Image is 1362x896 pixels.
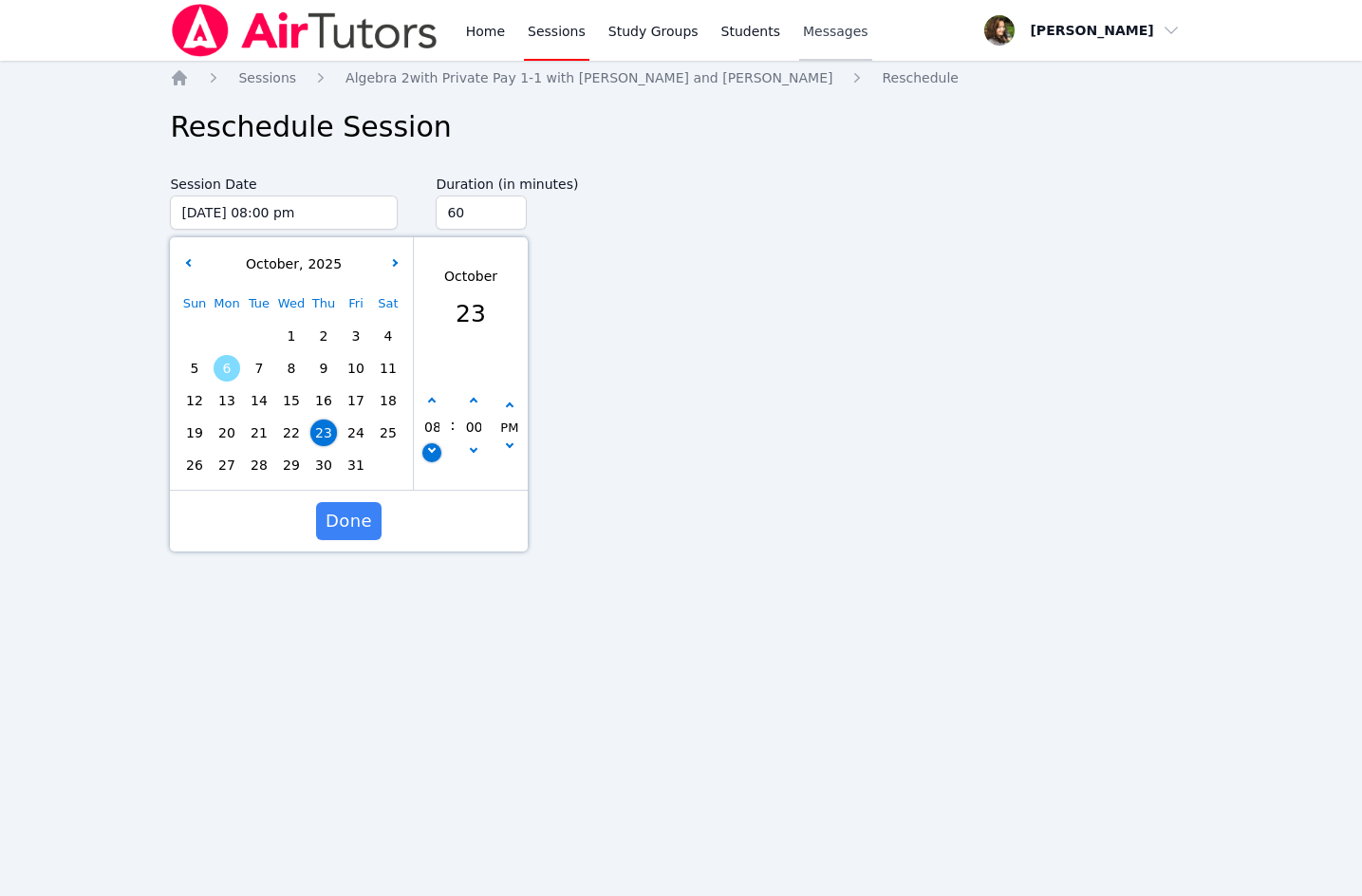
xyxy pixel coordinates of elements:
[278,387,305,414] span: 15
[501,418,519,439] div: PM
[343,452,369,478] span: 31
[375,323,401,349] span: 4
[278,420,305,446] span: 22
[340,352,372,384] div: Choose Friday October 10 of 2025
[375,355,401,382] span: 11
[214,387,240,414] span: 13
[372,417,404,449] div: Choose Saturday October 25 of 2025
[170,167,398,196] label: Session Date
[178,417,211,449] div: Choose Sunday October 19 of 2025
[238,68,296,87] a: Sessions
[243,352,275,384] div: Choose Tuesday October 07 of 2025
[278,452,305,478] span: 29
[181,387,208,414] span: 12
[310,420,337,446] span: 23
[451,364,456,487] span: :
[316,502,382,540] button: Done
[211,417,243,449] div: Choose Monday October 20 of 2025
[170,110,1191,144] h1: Reschedule Session
[340,449,372,481] div: Choose Friday October 31 of 2025
[241,256,299,271] span: October
[278,355,305,382] span: 8
[340,417,372,449] div: Choose Friday October 24 of 2025
[243,320,275,352] div: Choose Tuesday September 30 of 2025
[246,420,272,446] span: 21
[308,288,340,320] div: Thu
[372,288,404,320] div: Sat
[214,355,240,382] span: 6
[340,384,372,417] div: Choose Friday October 17 of 2025
[181,452,208,478] span: 26
[278,323,305,349] span: 1
[375,387,401,414] span: 18
[340,320,372,352] div: Choose Friday October 03 of 2025
[275,320,308,352] div: Choose Wednesday October 01 of 2025
[178,288,211,320] div: Sun
[345,68,832,87] a: Algebra 2with Private Pay 1-1 with [PERSON_NAME] and [PERSON_NAME]
[882,68,958,87] a: Reschedule
[181,420,208,446] span: 19
[308,320,340,352] div: Choose Thursday October 02 of 2025
[345,70,832,85] span: Algebra 2 with Private Pay 1-1 with [PERSON_NAME] and [PERSON_NAME]
[375,420,401,446] span: 25
[246,355,272,382] span: 7
[308,384,340,417] div: Choose Thursday October 16 of 2025
[243,384,275,417] div: Choose Tuesday October 14 of 2025
[343,387,369,414] span: 17
[275,352,308,384] div: Choose Wednesday October 08 of 2025
[178,320,211,352] div: Choose Sunday September 28 of 2025
[243,417,275,449] div: Choose Tuesday October 21 of 2025
[372,352,404,384] div: Choose Saturday October 11 of 2025
[343,355,369,382] span: 10
[340,288,372,320] div: Fri
[211,449,243,481] div: Choose Monday October 27 of 2025
[211,320,243,352] div: Choose Monday September 29 of 2025
[275,417,308,449] div: Choose Wednesday October 22 of 2025
[178,449,211,481] div: Choose Sunday October 26 of 2025
[326,508,372,534] span: Done
[181,355,208,382] span: 5
[170,68,1191,87] nav: Breadcrumb
[178,352,211,384] div: Choose Sunday October 05 of 2025
[436,167,618,196] label: Duration (in minutes)
[214,452,240,478] span: 27
[211,384,243,417] div: Choose Monday October 13 of 2025
[246,452,272,478] span: 28
[275,384,308,417] div: Choose Wednesday October 15 of 2025
[214,420,240,446] span: 20
[372,449,404,481] div: Choose Saturday November 01 of 2025
[308,417,340,449] div: Choose Thursday October 23 of 2025
[882,70,958,85] span: Reschedule
[241,254,342,274] div: ,
[310,452,337,478] span: 30
[310,387,337,414] span: 16
[308,352,340,384] div: Choose Thursday October 09 of 2025
[178,384,211,417] div: Choose Sunday October 12 of 2025
[310,355,337,382] span: 9
[211,288,243,320] div: Mon
[243,288,275,320] div: Tue
[275,449,308,481] div: Choose Wednesday October 29 of 2025
[308,449,340,481] div: Choose Thursday October 30 of 2025
[444,267,497,287] div: October
[238,70,296,85] span: Sessions
[372,384,404,417] div: Choose Saturday October 18 of 2025
[275,288,308,320] div: Wed
[803,22,868,41] span: Messages
[343,323,369,349] span: 3
[372,320,404,352] div: Choose Saturday October 04 of 2025
[310,323,337,349] span: 2
[170,4,438,57] img: Air Tutors
[444,296,497,332] div: 23
[243,449,275,481] div: Choose Tuesday October 28 of 2025
[343,420,369,446] span: 24
[304,256,343,271] span: 2025
[246,387,272,414] span: 14
[211,352,243,384] div: Choose Monday October 06 of 2025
